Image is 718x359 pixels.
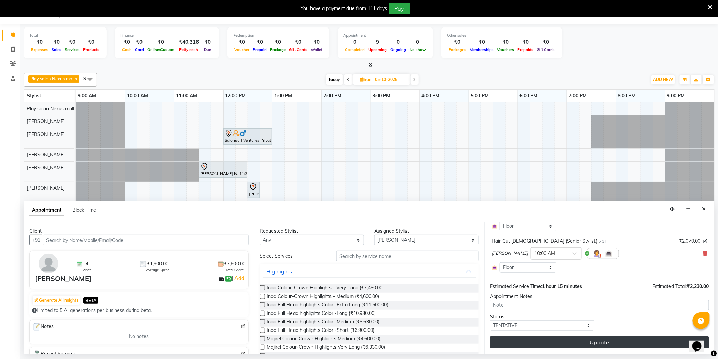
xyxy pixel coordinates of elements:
[133,38,146,46] div: ₹0
[373,75,407,85] input: 2025-10-05
[129,333,149,340] span: No notes
[255,252,331,260] div: Select Services
[251,38,268,46] div: ₹0
[593,249,601,258] img: Hairdresser.png
[176,38,202,46] div: ₹40,316
[263,265,476,278] button: Highlights
[447,33,557,38] div: Other sales
[336,251,479,261] input: Search by service name
[267,327,375,335] span: Inoa Full Head highlights Color -Short (₹6,900.00)
[35,273,91,284] div: [PERSON_NAME]
[665,91,687,101] a: 9:00 PM
[74,76,77,81] a: x
[133,47,146,52] span: Card
[703,239,707,243] i: Edit price
[267,293,379,301] span: Inoa Colour-Crown Highlights - Medium (₹4,600.00)
[309,38,324,46] div: ₹0
[27,165,65,171] span: [PERSON_NAME]
[447,38,468,46] div: ₹0
[251,47,268,52] span: Prepaid
[371,91,392,101] a: 3:00 PM
[597,239,609,244] small: for
[420,91,441,101] a: 4:00 PM
[605,249,613,258] img: Interior.png
[120,38,133,46] div: ₹0
[29,38,50,46] div: ₹0
[535,47,557,52] span: Gift Cards
[27,106,74,112] span: Play salon Nexus mall
[267,267,292,276] div: Highlights
[29,228,249,235] div: Client
[202,38,213,46] div: ₹0
[81,76,91,81] span: +9
[224,260,246,267] span: ₹7,600.00
[468,38,495,46] div: ₹0
[233,38,251,46] div: ₹0
[366,47,389,52] span: Upcoming
[651,75,675,84] button: ADD NEW
[490,336,709,348] button: Update
[146,47,176,52] span: Online/Custom
[326,74,343,85] span: Today
[32,350,76,358] span: Recent Services
[268,38,287,46] div: ₹0
[267,344,385,352] span: Majirel Colour-Crown Highlights Very Long (₹6,330.00)
[146,38,176,46] div: ₹0
[518,91,540,101] a: 6:00 PM
[287,47,309,52] span: Gift Cards
[343,38,366,46] div: 0
[359,77,373,82] span: Sun
[83,297,98,304] span: BETA
[63,47,81,52] span: Services
[200,163,247,177] div: [PERSON_NAME] N, 11:30 AM-12:30 PM, Hair Cut [DEMOGRAPHIC_DATA] (Senior Stylist)
[542,283,582,289] span: 1 hour 15 minutes
[492,238,609,245] div: Hair Cut [DEMOGRAPHIC_DATA] (Senior Stylist)
[653,77,673,82] span: ADD NEW
[616,91,638,101] a: 8:00 PM
[260,228,364,235] div: Requested Stylist
[389,47,408,52] span: Ongoing
[267,318,380,327] span: Inoa Full Head highlights Color -Medium (₹8,630.00)
[83,267,91,272] span: Visits
[567,91,588,101] a: 7:00 PM
[389,38,408,46] div: 0
[30,76,74,81] span: Play salon Nexus mall
[490,293,709,300] div: Appointment Notes
[535,38,557,46] div: ₹0
[301,5,388,12] div: You have a payment due from 111 days
[492,250,528,257] span: [PERSON_NAME]
[492,265,498,271] img: Interior.png
[233,47,251,52] span: Voucher
[224,129,271,144] div: Salonsurf Ventures Private Limited, 12:00 PM-01:00 PM, Hair Cut [DEMOGRAPHIC_DATA] (Senior Stylist)
[492,223,498,229] img: Interior.png
[490,313,594,320] div: Status
[27,131,65,137] span: [PERSON_NAME]
[81,38,101,46] div: ₹0
[27,93,41,99] span: Stylist
[389,3,410,14] button: Pay
[268,47,287,52] span: Package
[76,91,98,101] a: 9:00 AM
[267,335,381,344] span: Majirel Colour-Crown Highlights Medium (₹4,600.00)
[309,47,324,52] span: Wallet
[687,283,709,289] span: ₹2,230.00
[495,38,516,46] div: ₹0
[86,260,88,267] span: 4
[146,267,169,272] span: Average Spent
[50,47,63,52] span: Sales
[63,38,81,46] div: ₹0
[27,152,65,158] span: [PERSON_NAME]
[699,204,709,214] button: Close
[233,33,324,38] div: Redemption
[72,207,96,213] span: Block Time
[272,91,294,101] a: 1:00 PM
[267,310,376,318] span: Inoa Full Head highlights Color -Long (₹10,930.00)
[232,274,245,282] span: |
[653,283,687,289] span: Estimated Total:
[178,47,200,52] span: Petty cash
[33,296,80,305] button: Generate AI Insights
[447,47,468,52] span: Packages
[125,91,150,101] a: 10:00 AM
[322,91,343,101] a: 2:00 PM
[408,47,428,52] span: No show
